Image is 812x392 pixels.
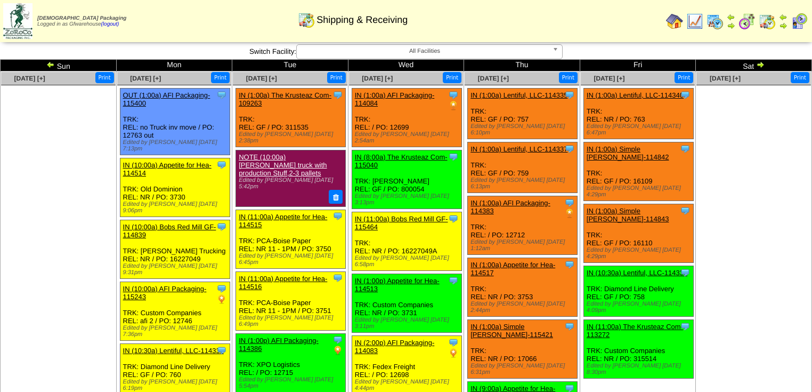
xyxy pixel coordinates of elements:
[216,90,227,100] img: Tooltip
[448,337,459,348] img: Tooltip
[298,11,315,28] img: calendarinout.gif
[120,89,230,155] div: TRK: REL: no Truck inv move / PO: 12763 out
[464,60,580,71] td: Thu
[239,131,345,144] div: Edited by [PERSON_NAME] [DATE] 2:38pm
[120,158,230,217] div: TRK: Old Dominion REL: NR / PO: 3730
[594,75,624,82] a: [DATE] [+]
[791,13,808,30] img: calendarcustomer.gif
[587,323,683,339] a: IN (11:00a) The Krusteaz Com-113272
[470,323,553,339] a: IN (1:00a) Simple [PERSON_NAME]-115421
[587,301,693,314] div: Edited by [PERSON_NAME] [DATE] 4:09pm
[583,142,693,201] div: TRK: REL: GF / PO: 16109
[666,13,683,30] img: home.gif
[216,159,227,170] img: Tooltip
[332,345,343,356] img: PO
[46,60,55,69] img: arrowleft.gif
[355,339,435,355] a: IN (2:00p) AFI Packaging-114083
[355,277,440,293] a: IN (1:00p) Appetite for Hea-114513
[37,15,126,21] span: [DEMOGRAPHIC_DATA] Packaging
[443,72,461,83] button: Print
[448,100,459,111] img: PO
[727,21,735,30] img: arrowright.gif
[332,211,343,221] img: Tooltip
[587,247,693,260] div: Edited by [PERSON_NAME] [DATE] 4:29pm
[587,91,684,99] a: IN (1:00a) Lentiful, LLC-114340
[355,153,448,169] a: IN (8:00a) The Krusteaz Com-115040
[101,21,119,27] a: (logout)
[362,75,393,82] a: [DATE] [+]
[587,145,669,161] a: IN (1:00a) Simple [PERSON_NAME]-114842
[791,72,809,83] button: Print
[246,75,277,82] span: [DATE] [+]
[95,72,114,83] button: Print
[583,89,693,139] div: TRK: REL: NR / PO: 763
[738,13,756,30] img: calendarblend.gif
[352,212,461,271] div: TRK: REL: NR / PO: 16227049A
[116,60,232,71] td: Mon
[587,207,669,223] a: IN (1:00a) Simple [PERSON_NAME]-114843
[14,75,45,82] a: [DATE] [+]
[448,348,459,358] img: PO
[355,317,461,330] div: Edited by [PERSON_NAME] [DATE] 3:11pm
[468,196,578,255] div: TRK: REL: / PO: 12712
[348,60,464,71] td: Wed
[468,320,578,379] div: TRK: REL: NR / PO: 17066
[239,91,331,107] a: IN (1:00a) The Krusteaz Com-109263
[564,321,575,332] img: Tooltip
[559,72,578,83] button: Print
[470,239,577,252] div: Edited by [PERSON_NAME] [DATE] 1:12am
[120,282,230,341] div: TRK: Custom Companies REL: afi 2 / PO: 12746
[587,185,693,198] div: Edited by [PERSON_NAME] [DATE] 4:29pm
[232,60,348,71] td: Tue
[355,379,461,391] div: Edited by [PERSON_NAME] [DATE] 4:44pm
[583,266,693,317] div: TRK: Diamond Line Delivery REL: GF / PO: 758
[470,91,567,99] a: IN (1:00a) Lentiful, LLC-114335
[355,131,461,144] div: Edited by [PERSON_NAME] [DATE] 2:54am
[587,123,693,136] div: Edited by [PERSON_NAME] [DATE] 6:47pm
[236,333,346,392] div: TRK: XPO Logistics REL: / PO: 12715
[239,253,345,266] div: Edited by [PERSON_NAME] [DATE] 6:45pm
[236,89,346,147] div: TRK: REL: GF / PO: 311535
[123,325,230,338] div: Edited by [PERSON_NAME] [DATE] 7:36pm
[470,145,567,153] a: IN (1:00a) Lentiful, LLC-114337
[727,13,735,21] img: arrowleft.gif
[448,275,459,286] img: Tooltip
[680,90,691,100] img: Tooltip
[355,215,448,231] a: IN (11:00a) Bobs Red Mill GF-115464
[37,15,126,27] span: Logged in as Gfwarehouse
[707,13,724,30] img: calendarprod.gif
[564,143,575,154] img: Tooltip
[216,345,227,356] img: Tooltip
[468,142,578,193] div: TRK: REL: GF / PO: 759
[239,275,327,291] a: IN (11:00a) Appetite for Hea-114516
[239,377,345,389] div: Edited by [PERSON_NAME] [DATE] 5:54pm
[448,151,459,162] img: Tooltip
[123,263,230,276] div: Edited by [PERSON_NAME] [DATE] 9:31pm
[236,210,346,268] div: TRK: PCA-Boise Paper REL: NR 11 - 1PM / PO: 3750
[468,258,578,317] div: TRK: REL: NR / PO: 3753
[583,204,693,263] div: TRK: REL: GF / PO: 16110
[696,60,812,71] td: Sat
[686,13,703,30] img: line_graph.gif
[123,139,230,152] div: Edited by [PERSON_NAME] [DATE] 7:13pm
[680,143,691,154] img: Tooltip
[675,72,693,83] button: Print
[680,205,691,216] img: Tooltip
[123,285,207,301] a: IN (10:00a) AFI Packaging-115243
[470,261,555,277] a: IN (1:00a) Appetite for Hea-114517
[355,255,461,268] div: Edited by [PERSON_NAME] [DATE] 6:58pm
[332,273,343,283] img: Tooltip
[759,13,776,30] img: calendarinout.gif
[239,315,345,327] div: Edited by [PERSON_NAME] [DATE] 6:49pm
[301,45,548,58] span: All Facilities
[680,267,691,278] img: Tooltip
[123,161,212,177] a: IN (10:00a) Appetite for Hea-114514
[583,320,693,379] div: TRK: Custom Companies REL: NR / PO: 315514
[478,75,509,82] a: [DATE] [+]
[352,274,461,333] div: TRK: Custom Companies REL: NR / PO: 3731
[236,271,346,330] div: TRK: PCA-Boise Paper REL: NR 11 - 1PM / PO: 3751
[130,75,161,82] a: [DATE] [+]
[1,60,117,71] td: Sun
[3,3,33,39] img: zoroco-logo-small.webp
